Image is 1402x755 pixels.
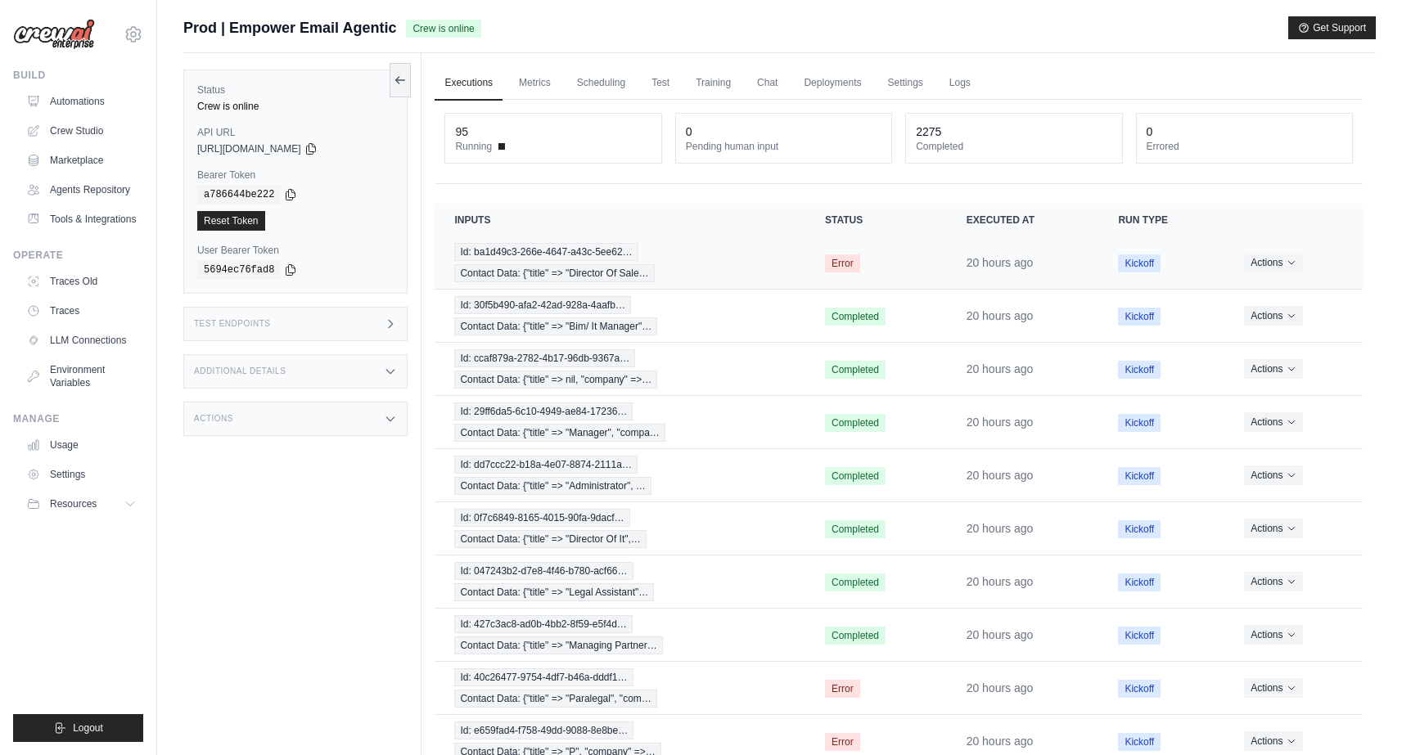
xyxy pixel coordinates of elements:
span: Logout [73,721,103,735]
span: Kickoff [1118,254,1161,272]
span: Prod | Empower Email Agentic [183,16,396,39]
a: Traces Old [20,268,143,294]
time: September 22, 2025 at 12:38 PDT [967,628,1034,641]
div: 0 [1147,124,1153,140]
a: Automations [20,88,143,115]
span: Kickoff [1118,414,1161,432]
span: Contact Data: {"title" => "Legal Assistant"… [454,583,654,601]
button: Actions for execution [1244,359,1302,379]
a: Logs [940,66,980,101]
a: Test [642,66,679,101]
h3: Actions [194,414,233,424]
dt: Errored [1147,140,1342,153]
span: Crew is online [406,20,480,38]
span: Id: 427c3ac8-ad0b-4bb2-8f59-e5f4d… [454,615,632,633]
a: Usage [20,432,143,458]
a: Deployments [794,66,871,101]
label: Status [197,83,394,97]
div: Operate [13,249,143,262]
a: View execution details for Id [454,243,786,282]
dt: Completed [916,140,1111,153]
h3: Test Endpoints [194,319,271,329]
button: Actions for execution [1244,306,1302,326]
a: View execution details for Id [454,615,786,654]
a: View execution details for Id [454,402,786,442]
th: Run Type [1098,204,1224,236]
span: Resources [50,497,97,510]
time: September 22, 2025 at 12:38 PDT [967,469,1034,482]
time: September 22, 2025 at 12:38 PDT [967,256,1034,269]
button: Logout [13,714,143,742]
a: Marketplace [20,147,143,173]
time: September 22, 2025 at 12:38 PDT [967,735,1034,748]
button: Actions for execution [1244,678,1302,698]
img: Logo [13,19,95,50]
div: Manage [13,412,143,425]
span: Completed [825,573,886,591]
span: Kickoff [1118,733,1161,751]
a: View execution details for Id [454,509,786,548]
span: Kickoff [1118,308,1161,326]
span: Completed [825,308,886,326]
a: Scheduling [567,66,635,101]
span: Kickoff [1118,573,1161,591]
span: Running [455,140,492,153]
div: 0 [686,124,692,140]
button: Actions for execution [1244,731,1302,751]
span: Id: ba1d49c3-266e-4647-a43c-5ee62… [454,243,638,261]
label: API URL [197,126,394,139]
th: Inputs [435,204,805,236]
a: Reset Token [197,211,265,231]
a: Metrics [509,66,561,101]
span: Completed [825,414,886,432]
span: [URL][DOMAIN_NAME] [197,142,301,155]
span: Id: 0f7c6849-8165-4015-90fa-9dacf… [454,509,629,527]
time: September 22, 2025 at 12:38 PDT [967,575,1034,588]
span: Completed [825,361,886,379]
button: Actions for execution [1244,519,1302,538]
span: Id: 29ff6da5-6c10-4949-ae84-17236… [454,402,633,420]
span: Completed [825,520,886,538]
code: 5694ec76fad8 [197,260,281,280]
time: September 22, 2025 at 12:38 PDT [967,416,1034,429]
span: Error [825,254,860,272]
button: Actions for execution [1244,625,1302,645]
time: September 22, 2025 at 12:38 PDT [967,522,1034,535]
a: Training [686,66,741,101]
span: Id: 047243b2-d7e8-4f46-b780-acf66… [454,562,633,580]
div: Crew is online [197,100,394,113]
span: Contact Data: {"title" => nil, "company" =>… [454,371,657,389]
th: Status [805,204,947,236]
time: September 22, 2025 at 12:38 PDT [967,309,1034,322]
a: Tools & Integrations [20,206,143,232]
a: View execution details for Id [454,456,786,495]
button: Actions for execution [1244,253,1302,272]
span: Contact Data: {"title" => "Bim/ It Manager"… [454,317,657,335]
span: Id: ccaf879a-2782-4b17-96db-9367a… [454,349,635,367]
span: Id: 30f5b490-afa2-42ad-928a-4aafb… [454,296,631,314]
span: Error [825,733,860,751]
a: Executions [435,66,503,101]
span: Id: 40c26477-9754-4df7-b46a-dddf1… [454,668,633,686]
button: Actions for execution [1244,572,1302,591]
a: Crew Studio [20,118,143,144]
a: View execution details for Id [454,296,786,335]
label: Bearer Token [197,169,394,182]
div: 2275 [916,124,941,140]
span: Kickoff [1118,627,1161,645]
span: Contact Data: {"title" => "Paralegal", "com… [454,690,656,708]
a: View execution details for Id [454,349,786,389]
a: Chat [747,66,787,101]
button: Get Support [1288,16,1376,39]
a: Settings [877,66,932,101]
button: Actions for execution [1244,465,1302,485]
span: Contact Data: {"title" => "Manager", "compa… [454,424,665,442]
a: Environment Variables [20,357,143,396]
time: September 22, 2025 at 12:38 PDT [967,681,1034,694]
button: Actions for execution [1244,412,1302,432]
span: Completed [825,467,886,485]
dt: Pending human input [686,140,881,153]
span: Contact Data: {"title" => "Director Of Sale… [454,264,654,282]
div: 95 [455,124,468,140]
span: Id: dd7ccc22-b18a-4e07-8874-2111a… [454,456,637,474]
